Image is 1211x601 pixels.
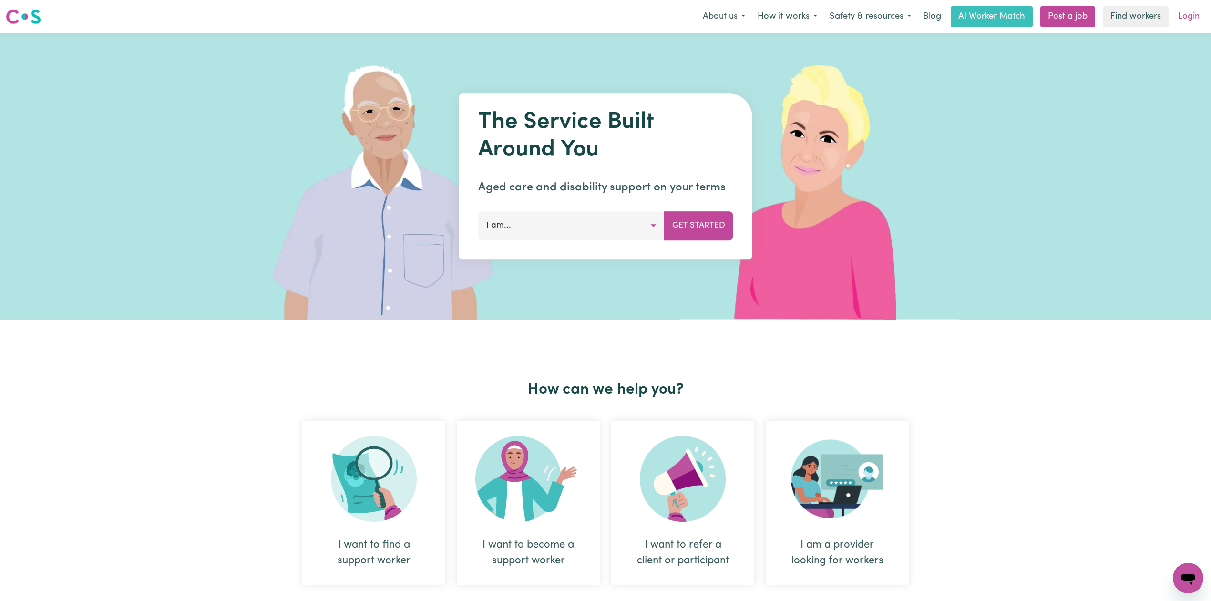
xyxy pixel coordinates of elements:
img: Search [331,436,417,522]
button: I am... [478,211,665,240]
a: Blog [917,6,947,27]
h1: The Service Built Around You [478,109,733,164]
div: I want to become a support worker [457,421,600,585]
div: I want to refer a client or participant [611,421,754,585]
div: I want to become a support worker [480,537,577,569]
img: Careseekers logo [6,8,41,25]
button: How it works [751,7,823,27]
p: Aged care and disability support on your terms [478,179,733,196]
a: Find workers [1103,6,1169,27]
h2: How can we help you? [297,381,914,399]
div: I want to find a support worker [302,421,445,585]
button: About us [697,7,751,27]
a: Login [1172,6,1205,27]
iframe: Button to launch messaging window [1173,563,1203,593]
a: Post a job [1040,6,1095,27]
a: Careseekers logo [6,6,41,28]
div: I am a provider looking for workers [766,421,909,585]
div: I want to refer a client or participant [634,537,731,569]
img: Become Worker [475,436,581,522]
img: Refer [640,436,726,522]
a: AI Worker Match [951,6,1033,27]
img: Provider [791,436,883,522]
button: Get Started [664,211,733,240]
div: I am a provider looking for workers [789,537,886,569]
button: Safety & resources [823,7,917,27]
div: I want to find a support worker [325,537,422,569]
